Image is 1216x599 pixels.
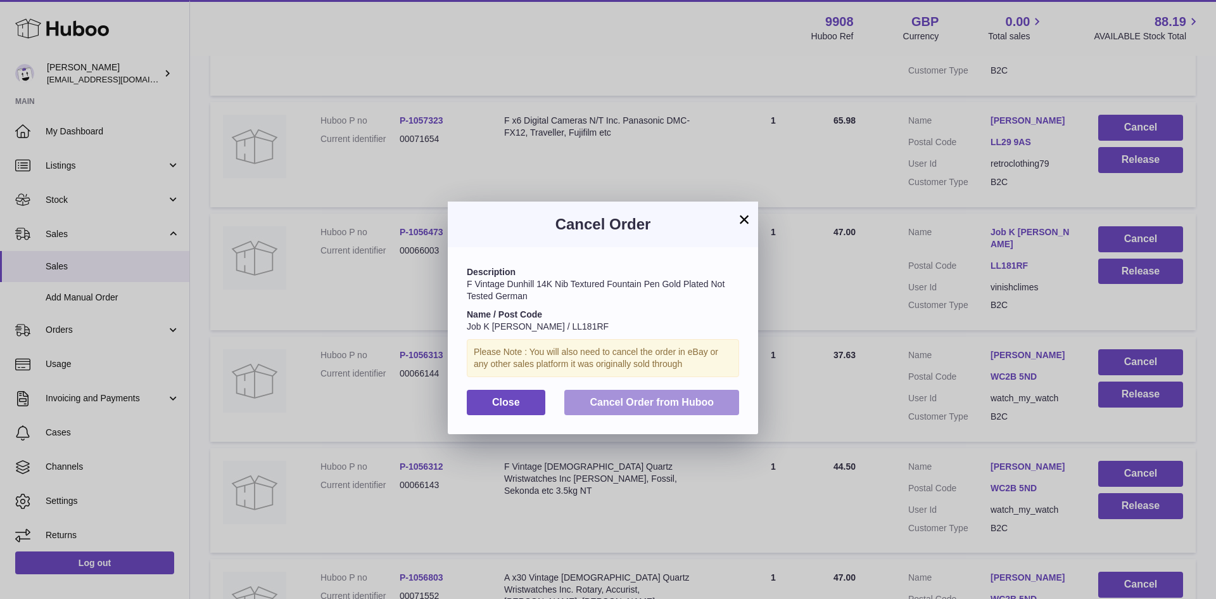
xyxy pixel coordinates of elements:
strong: Description [467,267,516,277]
span: F Vintage Dunhill 14K Nib Textured Fountain Pen Gold Plated Not Tested German [467,279,725,301]
div: Please Note : You will also need to cancel the order in eBay or any other sales platform it was o... [467,339,739,377]
button: Cancel Order from Huboo [564,390,739,416]
strong: Name / Post Code [467,309,542,319]
button: × [737,212,752,227]
h3: Cancel Order [467,214,739,235]
span: Cancel Order from Huboo [590,397,714,408]
button: Close [467,390,545,416]
span: Close [492,397,520,408]
span: Job K [PERSON_NAME] / LL181RF [467,321,609,332]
